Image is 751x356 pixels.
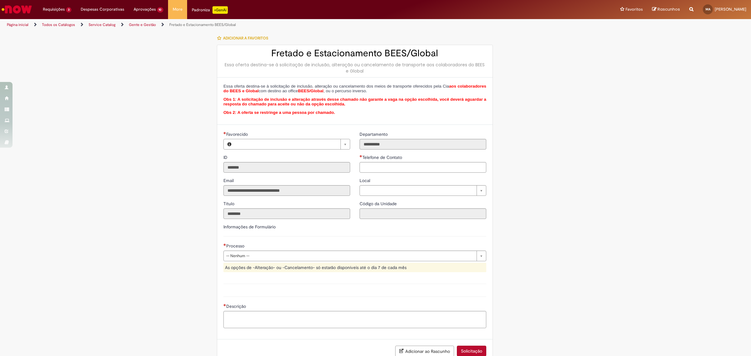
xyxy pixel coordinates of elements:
span: 10 [157,7,164,13]
label: Somente leitura - Título [223,201,236,207]
ul: Trilhas de página [5,19,496,31]
span: BEES/Global [298,89,323,93]
a: Fretado e Estacionamento BEES/Global [169,22,236,27]
input: Telefone de Contato [360,162,486,173]
input: Departamento [360,139,486,150]
img: ServiceNow [1,3,33,16]
input: Código da Unidade [360,208,486,219]
span: Essa oferta destina-se à solicitação de inclusão, alteração ou cancelamento dos meios de transpor... [223,84,486,94]
label: Informações de Formulário [223,224,276,230]
label: Somente leitura - ID [223,154,229,160]
a: Todos os Catálogos [42,22,75,27]
span: aos colaboradores do BEES e Global [223,84,486,94]
span: Local [360,178,371,183]
span: 3 [66,7,71,13]
label: Somente leitura - Email [223,177,235,184]
span: Requisições [43,6,65,13]
div: Padroniza [192,6,228,14]
a: Página inicial [7,22,28,27]
span: MA [706,7,710,11]
textarea: Descrição [223,311,486,328]
div: As opções de -Alteração- ou -Cancelamento- só estarão disponíveis até o dia 7 de cada mês [223,263,486,272]
a: Rascunhos [652,7,680,13]
h2: Fretado e Estacionamento BEES/Global [223,48,486,58]
label: Somente leitura - Departamento [360,131,389,137]
span: Telefone de Contato [362,155,403,160]
a: Gente e Gestão [129,22,156,27]
span: Necessários [360,155,362,157]
label: Somente leitura - Código da Unidade [360,201,398,207]
span: Somente leitura - Código da Unidade [360,201,398,206]
span: Despesas Corporativas [81,6,124,13]
span: Necessários - Favorecido [226,131,249,137]
span: More [173,6,182,13]
button: Favorecido, Visualizar este registro [224,139,235,149]
span: Obs 1: A solicitação de inclusão e alteração através desse chamado não garante a vaga na opção es... [223,97,486,107]
span: Necessários [223,243,226,246]
p: +GenAi [212,6,228,14]
span: Necessários [223,132,226,134]
a: Limpar campo Favorecido [235,139,350,149]
span: Favoritos [626,6,643,13]
span: Necessários [223,304,226,306]
span: Somente leitura - Email [223,178,235,183]
a: Limpar campo Local [360,185,486,196]
span: Processo [226,243,246,249]
span: Adicionar a Favoritos [223,36,268,41]
span: Aprovações [134,6,156,13]
input: Email [223,185,350,196]
span: [PERSON_NAME] [715,7,746,12]
span: Somente leitura - Título [223,201,236,206]
span: Descrição [226,303,247,309]
span: Rascunhos [657,6,680,12]
span: Obs 2: A oferta se restringe a uma pessoa por chamado. [223,110,335,115]
input: ID [223,162,350,173]
a: Service Catalog [89,22,115,27]
button: Adicionar a Favoritos [217,32,272,45]
span: -- Nenhum -- [226,251,473,261]
div: Essa oferta destina-se à solicitação de inclusão, alteração ou cancelamento de transporte aos col... [223,62,486,74]
input: Título [223,208,350,219]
